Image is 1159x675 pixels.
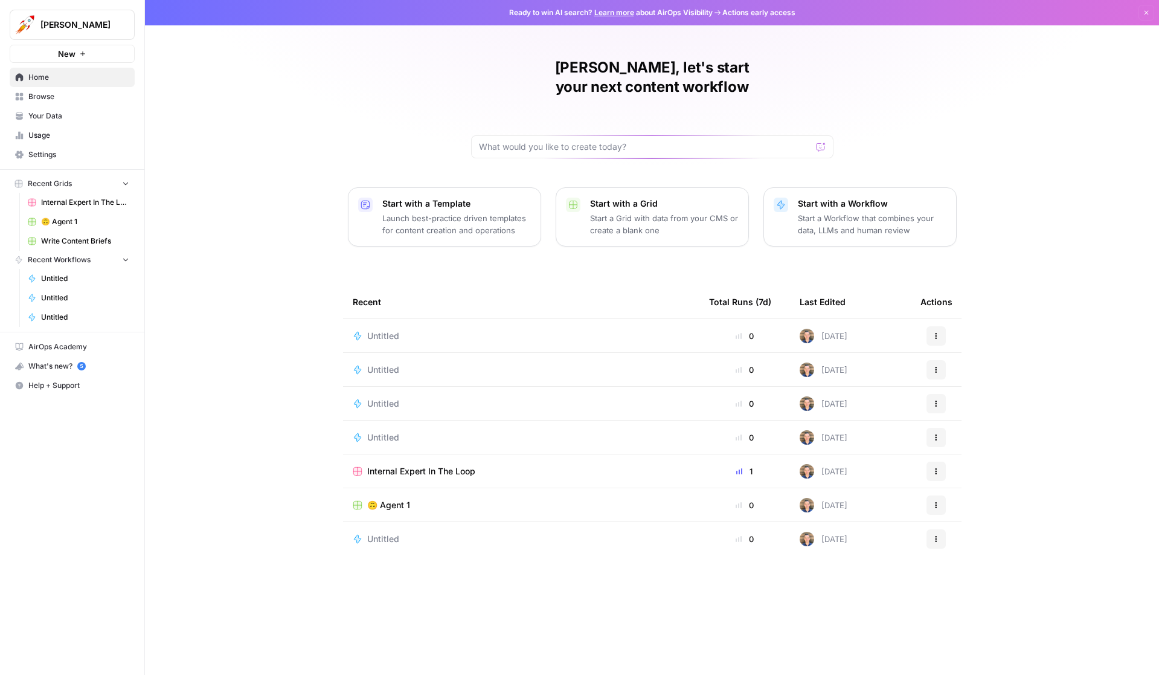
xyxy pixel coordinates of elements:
[367,465,475,477] span: Internal Expert In The Loop
[353,499,690,511] a: 🙃 Agent 1
[80,363,83,369] text: 5
[709,533,780,545] div: 0
[594,8,634,17] a: Learn more
[22,269,135,288] a: Untitled
[10,357,134,375] div: What's new?
[40,19,114,31] span: [PERSON_NAME]
[709,499,780,511] div: 0
[800,363,814,377] img: 50s1itr6iuawd1zoxsc8bt0iyxwq
[22,288,135,308] a: Untitled
[28,341,129,352] span: AirOps Academy
[800,464,847,479] div: [DATE]
[709,398,780,410] div: 0
[58,48,75,60] span: New
[10,337,135,357] a: AirOps Academy
[353,398,690,410] a: Untitled
[367,330,399,342] span: Untitled
[709,431,780,444] div: 0
[800,285,846,318] div: Last Edited
[798,198,946,210] p: Start with a Workflow
[471,58,833,97] h1: [PERSON_NAME], let's start your next content workflow
[22,193,135,212] a: Internal Expert In The Loop
[10,145,135,164] a: Settings
[41,312,129,323] span: Untitled
[367,431,399,444] span: Untitled
[353,465,690,477] a: Internal Expert In The Loop
[798,212,946,236] p: Start a Workflow that combines your data, LLMs and human review
[14,14,36,36] img: Alex Testing Logo
[800,430,814,445] img: 50s1itr6iuawd1zoxsc8bt0iyxwq
[800,532,847,546] div: [DATE]
[22,212,135,231] a: 🙃 Agent 1
[920,285,952,318] div: Actions
[556,187,749,247] button: Start with a GridStart a Grid with data from your CMS or create a blank one
[10,45,135,63] button: New
[353,330,690,342] a: Untitled
[709,364,780,376] div: 0
[800,532,814,546] img: 50s1itr6iuawd1zoxsc8bt0iyxwq
[353,431,690,444] a: Untitled
[77,362,86,370] a: 5
[800,430,847,445] div: [DATE]
[10,357,135,376] button: What's new? 5
[367,364,399,376] span: Untitled
[41,236,129,247] span: Write Content Briefs
[28,254,91,265] span: Recent Workflows
[10,376,135,395] button: Help + Support
[709,330,780,342] div: 0
[590,198,739,210] p: Start with a Grid
[41,197,129,208] span: Internal Expert In The Loop
[382,212,531,236] p: Launch best-practice driven templates for content creation and operations
[41,292,129,303] span: Untitled
[28,149,129,160] span: Settings
[800,498,814,512] img: 50s1itr6iuawd1zoxsc8bt0iyxwq
[367,533,399,545] span: Untitled
[382,198,531,210] p: Start with a Template
[28,91,129,102] span: Browse
[800,498,847,512] div: [DATE]
[10,10,135,40] button: Workspace: Alex Testing
[28,72,129,83] span: Home
[709,465,780,477] div: 1
[367,499,410,511] span: 🙃 Agent 1
[800,396,814,411] img: 50s1itr6iuawd1zoxsc8bt0iyxwq
[10,251,135,269] button: Recent Workflows
[28,178,72,189] span: Recent Grids
[10,126,135,145] a: Usage
[800,396,847,411] div: [DATE]
[800,329,847,343] div: [DATE]
[353,285,690,318] div: Recent
[28,380,129,391] span: Help + Support
[10,175,135,193] button: Recent Grids
[353,533,690,545] a: Untitled
[800,329,814,343] img: 50s1itr6iuawd1zoxsc8bt0iyxwq
[10,106,135,126] a: Your Data
[10,87,135,106] a: Browse
[763,187,957,247] button: Start with a WorkflowStart a Workflow that combines your data, LLMs and human review
[509,7,713,18] span: Ready to win AI search? about AirOps Visibility
[41,216,129,227] span: 🙃 Agent 1
[348,187,541,247] button: Start with a TemplateLaunch best-practice driven templates for content creation and operations
[28,130,129,141] span: Usage
[28,111,129,121] span: Your Data
[22,231,135,251] a: Write Content Briefs
[353,364,690,376] a: Untitled
[722,7,795,18] span: Actions early access
[800,363,847,377] div: [DATE]
[479,141,811,153] input: What would you like to create today?
[41,273,129,284] span: Untitled
[22,308,135,327] a: Untitled
[709,285,771,318] div: Total Runs (7d)
[800,464,814,479] img: 50s1itr6iuawd1zoxsc8bt0iyxwq
[590,212,739,236] p: Start a Grid with data from your CMS or create a blank one
[10,68,135,87] a: Home
[367,398,399,410] span: Untitled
